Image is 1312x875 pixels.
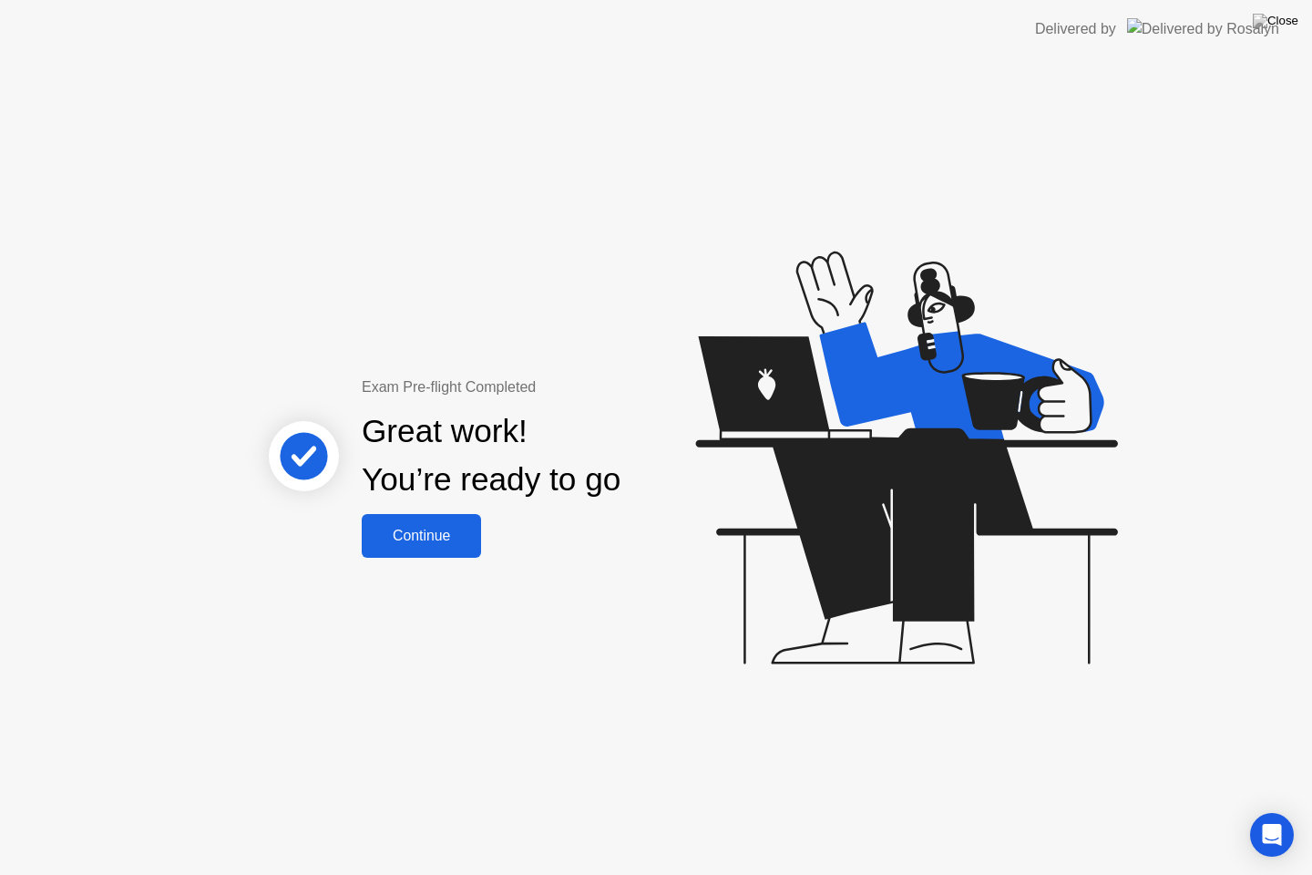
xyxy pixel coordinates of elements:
[367,528,476,544] div: Continue
[1253,14,1298,28] img: Close
[1250,813,1294,857] div: Open Intercom Messenger
[362,376,738,398] div: Exam Pre-flight Completed
[362,407,620,504] div: Great work! You’re ready to go
[362,514,481,558] button: Continue
[1035,18,1116,40] div: Delivered by
[1127,18,1279,39] img: Delivered by Rosalyn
